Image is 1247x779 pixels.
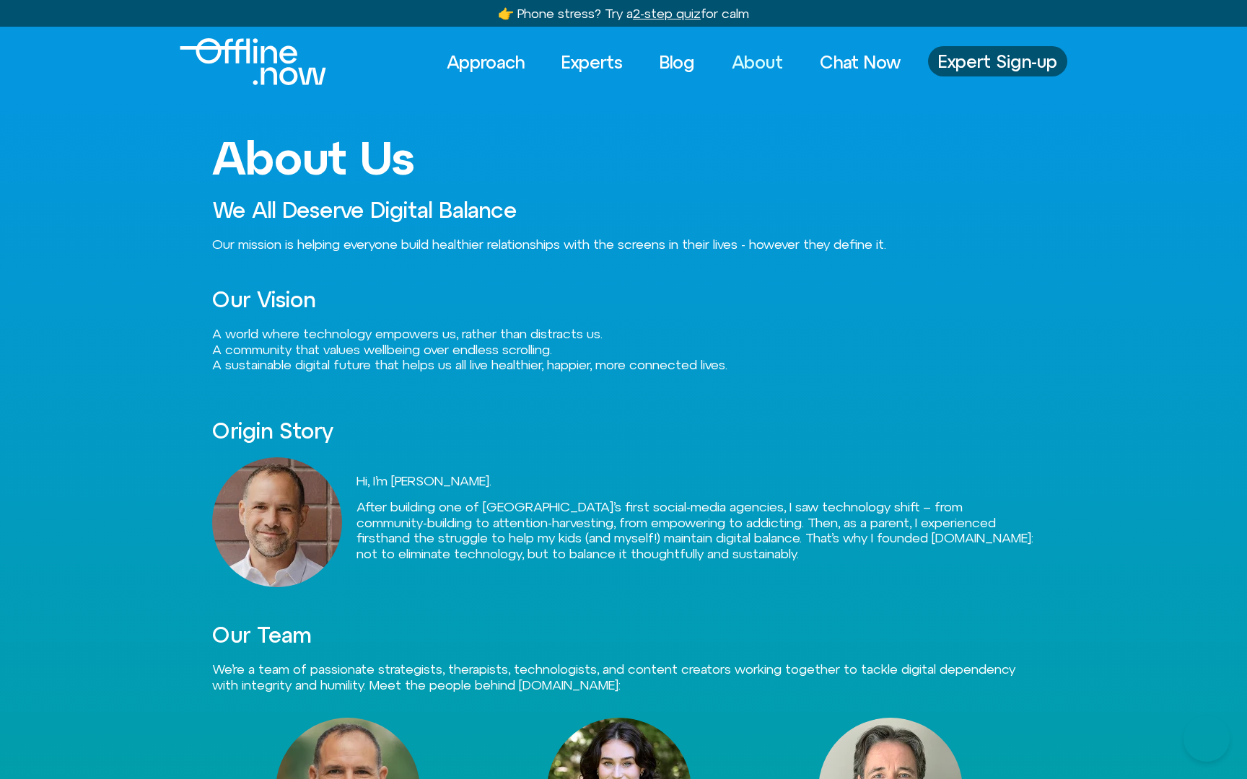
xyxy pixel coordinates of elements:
[938,52,1057,71] span: Expert Sign-up
[548,46,636,78] a: Experts
[212,288,1035,312] h2: Our Vision
[633,6,701,21] u: 2-step quiz
[719,46,796,78] a: About
[180,38,302,85] div: Logo
[212,133,1035,183] h1: About Us
[356,499,1035,561] p: After building one of [GEOGRAPHIC_DATA]’s first social-media agencies, I saw technology shift – f...
[180,38,326,85] img: Offline.Now logo in white. Text of the words offline.now with a line going through the "O"
[498,6,749,21] a: 👉 Phone stress? Try a2-step quizfor calm
[212,623,1035,647] h2: Our Team
[212,198,1035,222] h2: We All Deserve Digital Balance
[356,473,1035,489] p: Hi, I’m [PERSON_NAME].
[212,457,342,587] img: Eli Singer
[212,419,1035,443] h2: Origin Story
[434,46,914,78] nav: Menu
[1183,716,1230,762] iframe: Botpress
[647,46,708,78] a: Blog
[807,46,914,78] a: Chat Now
[212,326,1035,373] p: A world where technology empowers us, rather than distracts us. A community that values wellbeing...
[212,661,1015,692] span: We’re a team of passionate strategists, therapists, technologists, and content creators working t...
[928,46,1067,76] a: Expert Sign-up
[434,46,538,78] a: Approach
[212,237,886,252] span: Our mission is helping everyone build healthier relationships with the screens in their lives - h...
